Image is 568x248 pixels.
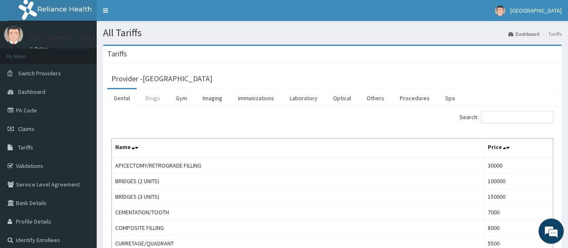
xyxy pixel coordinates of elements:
[540,30,562,37] li: Tariffs
[139,89,167,107] a: Drugs
[18,125,34,133] span: Claims
[29,34,99,42] p: [GEOGRAPHIC_DATA]
[439,89,462,107] a: Spa
[484,205,553,220] td: 7000
[112,220,484,236] td: COMPOSITE FILLING
[112,173,484,189] td: BRIDGES (2 UNITS)
[112,205,484,220] td: CEMENTATION/TOOTH
[484,139,553,158] th: Price
[111,75,212,83] h3: Provider - [GEOGRAPHIC_DATA]
[18,88,45,96] span: Dashboard
[283,89,324,107] a: Laboratory
[484,220,553,236] td: 8000
[29,46,50,52] a: Online
[360,89,391,107] a: Others
[326,89,358,107] a: Optical
[16,42,34,63] img: d_794563401_company_1708531726252_794563401
[138,4,158,24] div: Minimize live chat window
[107,50,127,58] h3: Tariffs
[103,27,562,38] h1: All Tariffs
[4,162,160,191] textarea: Type your message and hit 'Enter'
[112,189,484,205] td: BRIDGES (3 UNITS)
[460,111,553,123] label: Search:
[231,89,281,107] a: Immunizations
[18,69,61,77] span: Switch Providers
[112,157,484,173] td: APICECTOMY/RETROGRADE FILLING
[18,144,33,151] span: Tariffs
[484,157,553,173] td: 30000
[196,89,229,107] a: Imaging
[169,89,194,107] a: Gym
[495,5,505,16] img: User Image
[49,72,116,157] span: We're online!
[510,7,562,14] span: [GEOGRAPHIC_DATA]
[44,47,141,58] div: Chat with us now
[508,30,539,37] a: Dashboard
[112,139,484,158] th: Name
[484,173,553,189] td: 100000
[484,189,553,205] td: 150000
[481,111,553,123] input: Search:
[4,25,23,44] img: User Image
[107,89,137,107] a: Dental
[393,89,436,107] a: Procedures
